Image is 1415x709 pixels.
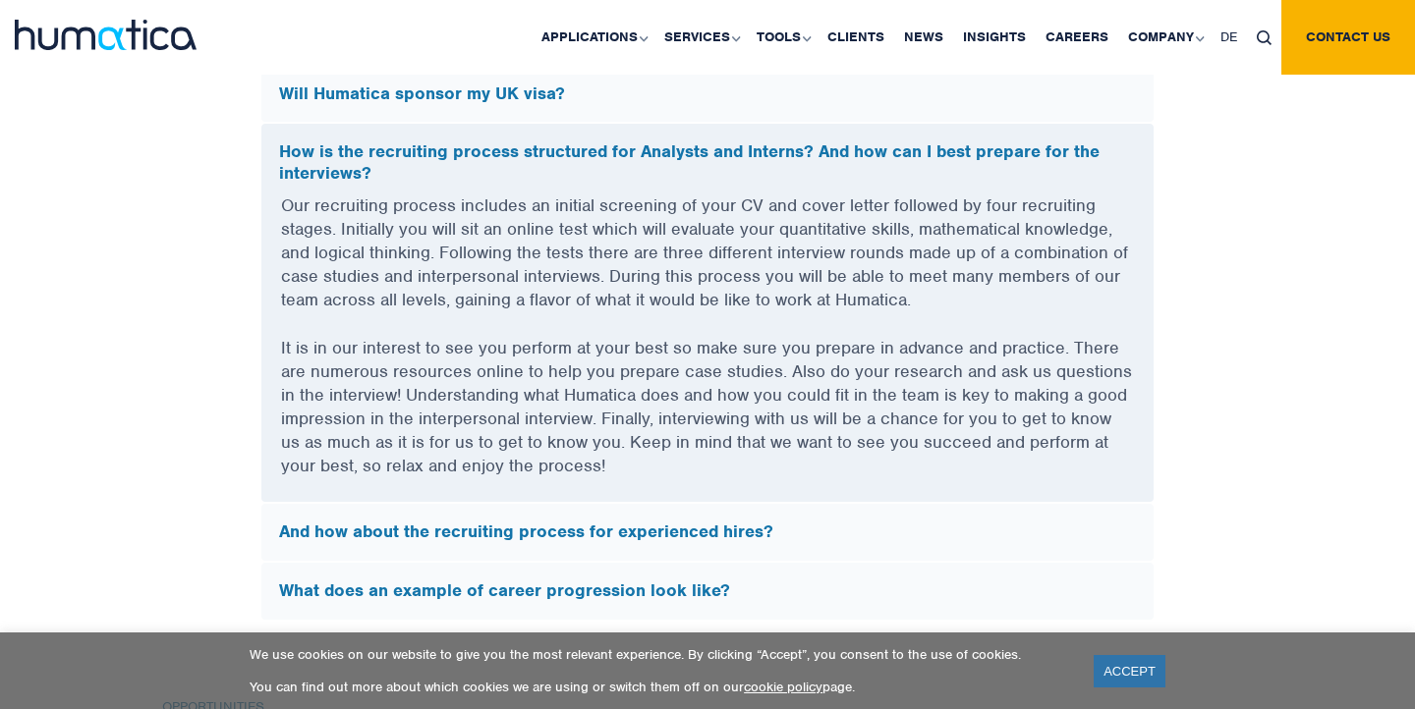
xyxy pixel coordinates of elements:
img: logo [15,20,197,50]
p: It is in our interest to see you perform at your best so make sure you prepare in advance and pra... [281,336,1134,502]
h5: How is the recruiting process structured for Analysts and Interns? And how can I best prepare for... [279,141,1136,184]
p: You can find out more about which cookies we are using or switch them off on our page. [250,679,1069,695]
a: ACCEPT [1094,655,1165,687]
p: Our recruiting process includes an initial screening of your CV and cover letter followed by four... [281,193,1134,336]
a: cookie policy [744,679,822,695]
h5: What does an example of career progression look like? [279,580,1136,602]
h5: Will Humatica sponsor my UK visa? [279,83,1136,105]
img: search_icon [1257,30,1272,45]
h5: And how about the recruiting process for experienced hires? [279,521,1136,543]
p: We use cookies on our website to give you the most relevant experience. By clicking “Accept”, you... [250,646,1069,663]
span: DE [1220,28,1237,45]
